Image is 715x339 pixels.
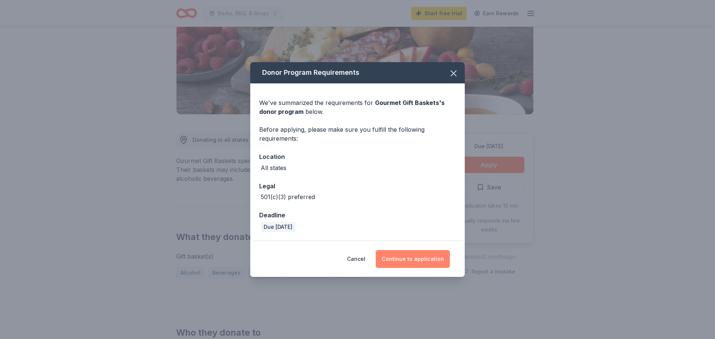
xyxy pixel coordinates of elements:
[261,163,286,172] div: All states
[259,210,456,220] div: Deadline
[259,98,456,116] div: We've summarized the requirements for below.
[259,152,456,161] div: Location
[259,181,456,191] div: Legal
[250,62,465,83] div: Donor Program Requirements
[261,222,295,232] div: Due [DATE]
[376,250,450,268] button: Continue to application
[347,250,365,268] button: Cancel
[261,192,315,201] div: 501(c)(3) preferred
[259,125,456,143] div: Before applying, please make sure you fulfill the following requirements:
